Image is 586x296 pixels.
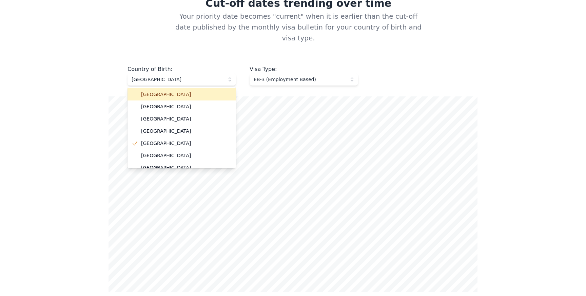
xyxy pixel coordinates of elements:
[141,164,231,171] span: [GEOGRAPHIC_DATA]
[141,115,231,122] span: [GEOGRAPHIC_DATA]
[132,76,222,83] span: [GEOGRAPHIC_DATA]
[250,73,358,86] button: EB-3 (Employment Based)
[141,103,231,110] span: [GEOGRAPHIC_DATA]
[250,65,358,73] div: Visa Type :
[141,152,231,159] span: [GEOGRAPHIC_DATA]
[141,128,231,134] span: [GEOGRAPHIC_DATA]
[163,11,423,65] p: Your priority date becomes "current" when it is earlier than the cut-off date published by the mo...
[128,87,236,168] ul: [GEOGRAPHIC_DATA]
[128,73,236,86] button: [GEOGRAPHIC_DATA]
[128,65,236,73] div: Country of Birth :
[254,76,345,83] span: EB-3 (Employment Based)
[141,91,231,98] span: [GEOGRAPHIC_DATA]
[141,140,231,147] span: [GEOGRAPHIC_DATA]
